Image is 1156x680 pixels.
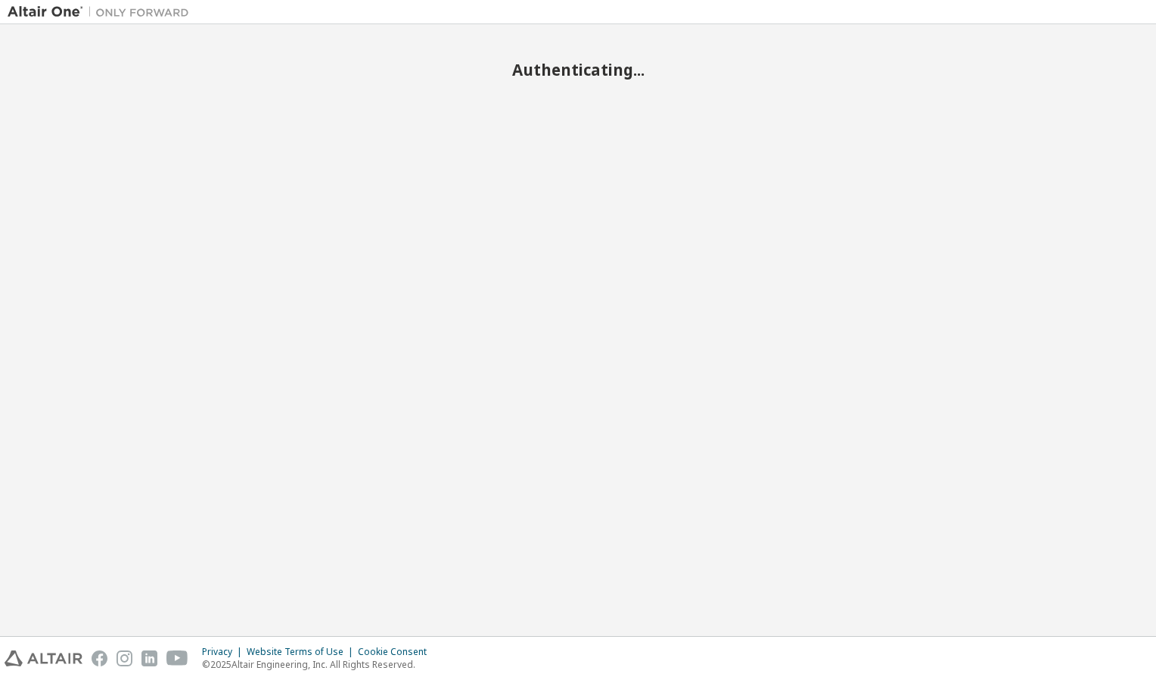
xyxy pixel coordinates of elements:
div: Cookie Consent [358,646,436,658]
p: © 2025 Altair Engineering, Inc. All Rights Reserved. [202,658,436,671]
div: Privacy [202,646,247,658]
img: linkedin.svg [141,650,157,666]
img: facebook.svg [92,650,107,666]
img: youtube.svg [166,650,188,666]
div: Website Terms of Use [247,646,358,658]
h2: Authenticating... [8,60,1148,80]
img: Altair One [8,5,197,20]
img: altair_logo.svg [5,650,82,666]
img: instagram.svg [117,650,132,666]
